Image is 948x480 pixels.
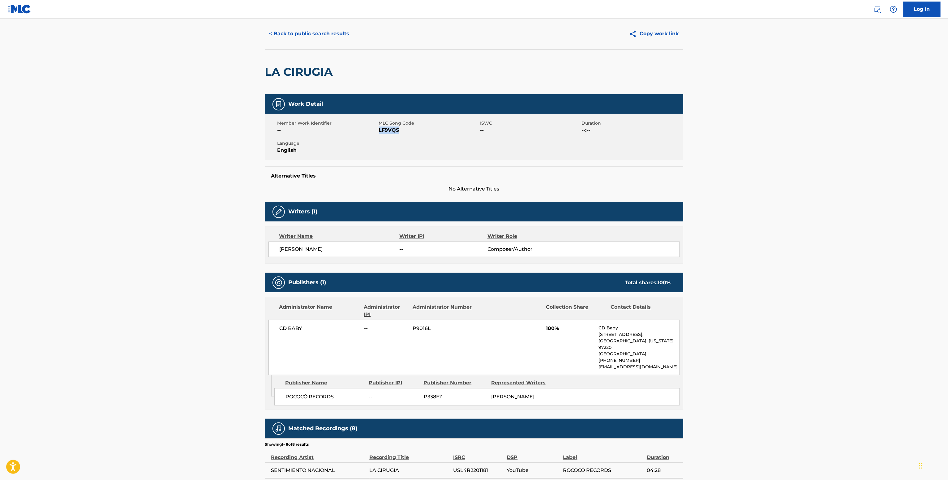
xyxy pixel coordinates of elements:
[413,303,473,318] div: Administrator Number
[658,280,671,285] span: 100 %
[611,303,671,318] div: Contact Details
[598,325,679,331] p: CD Baby
[563,467,644,474] span: ROCOCÓ RECORDS
[369,393,419,401] span: --
[874,6,881,13] img: search
[275,425,282,432] img: Matched Recordings
[598,351,679,357] p: [GEOGRAPHIC_DATA]
[491,394,535,400] span: [PERSON_NAME]
[280,325,360,332] span: CD BABY
[289,279,326,286] h5: Publishers (1)
[279,303,359,318] div: Administrator Name
[7,5,31,14] img: MLC Logo
[647,467,680,474] span: 04:28
[277,120,377,126] span: Member Work Identifier
[271,467,367,474] span: SENTIMIENTO NACIONAL
[289,425,358,432] h5: Matched Recordings (8)
[399,233,487,240] div: Writer IPI
[399,246,487,253] span: --
[271,173,677,179] h5: Alternative Titles
[265,26,354,41] button: < Back to public search results
[370,467,450,474] span: LA CIRUGIA
[265,65,336,79] h2: LA CIRUGIA
[507,447,560,461] div: DSP
[582,126,682,134] span: --:--
[919,456,923,475] div: Drag
[546,325,594,332] span: 100%
[917,450,948,480] iframe: Chat Widget
[629,30,640,38] img: Copy work link
[277,126,377,134] span: --
[507,467,560,474] span: YouTube
[890,6,897,13] img: help
[582,120,682,126] span: Duration
[647,447,680,461] div: Duration
[625,279,671,286] div: Total shares:
[903,2,941,17] a: Log In
[265,442,309,447] p: Showing 1 - 8 of 8 results
[277,140,377,147] span: Language
[563,447,644,461] div: Label
[285,379,364,387] div: Publisher Name
[277,147,377,154] span: English
[289,101,323,108] h5: Work Detail
[598,331,679,338] p: [STREET_ADDRESS],
[364,325,408,332] span: --
[598,338,679,351] p: [GEOGRAPHIC_DATA], [US_STATE] 97220
[413,325,473,332] span: P9016L
[275,101,282,108] img: Work Detail
[598,357,679,364] p: [PHONE_NUMBER]
[871,3,884,15] a: Public Search
[480,126,580,134] span: --
[279,233,400,240] div: Writer Name
[285,393,364,401] span: ROCOCÓ RECORDS
[289,208,318,215] h5: Writers (1)
[424,393,487,401] span: P338FZ
[424,379,487,387] div: Publisher Number
[491,379,555,387] div: Represented Writers
[453,447,504,461] div: ISRC
[280,246,400,253] span: [PERSON_NAME]
[275,279,282,286] img: Publishers
[265,185,683,193] span: No Alternative Titles
[887,3,900,15] div: Help
[379,120,479,126] span: MLC Song Code
[487,233,568,240] div: Writer Role
[480,120,580,126] span: ISWC
[546,303,606,318] div: Collection Share
[625,26,683,41] button: Copy work link
[370,447,450,461] div: Recording Title
[369,379,419,387] div: Publisher IPI
[271,447,367,461] div: Recording Artist
[453,467,504,474] span: USL4R2201181
[487,246,568,253] span: Composer/Author
[598,364,679,370] p: [EMAIL_ADDRESS][DOMAIN_NAME]
[364,303,408,318] div: Administrator IPI
[275,208,282,216] img: Writers
[379,126,479,134] span: LF9VQS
